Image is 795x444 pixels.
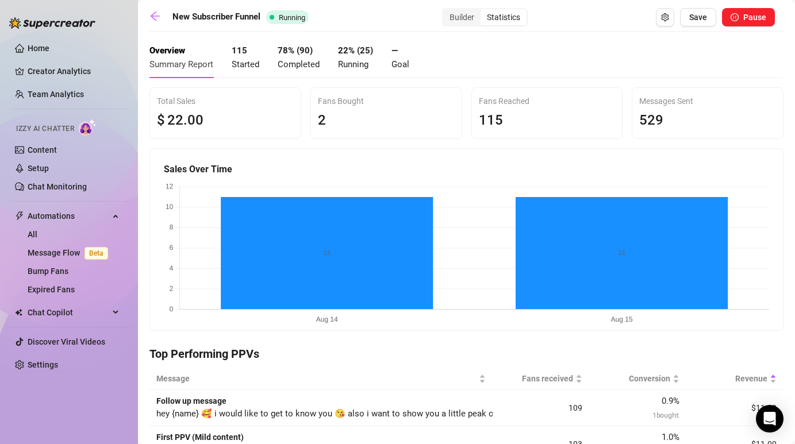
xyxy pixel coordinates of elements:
span: Chat Copilot [28,303,109,322]
div: Messages Sent [639,95,776,107]
span: Completed [278,59,320,70]
span: pause-circle [731,13,739,21]
span: Pause [743,13,766,22]
td: $11.00 [686,390,784,426]
td: 109 [493,390,590,426]
a: All [28,230,37,239]
strong: 115 [232,45,247,56]
div: Open Intercom Messenger [756,405,784,433]
span: 22 [167,112,183,128]
a: Message FlowBeta [28,248,113,257]
span: Started [232,59,259,70]
a: Content [28,145,57,155]
th: Revenue [686,368,784,390]
span: 1.0 % [662,432,679,442]
span: 0.9 % [662,396,679,406]
span: Summary Report [149,59,213,70]
button: Open Exit Rules [656,8,674,26]
button: Save Flow [680,8,716,26]
button: Pause [722,8,775,26]
strong: 78 % ( 90 ) [278,45,313,56]
a: Chat Monitoring [28,182,87,191]
span: 529 [639,112,663,128]
strong: New Subscriber Funnel [172,11,260,22]
span: 2 [318,112,326,128]
span: Save [689,13,707,22]
div: Statistics [481,9,527,25]
th: Fans received [493,368,590,390]
span: thunderbolt [15,211,24,221]
strong: First PPV (Mild content) [156,433,244,442]
h5: Sales Over Time [164,163,769,176]
span: Conversion [596,372,670,385]
strong: Follow up message [156,396,226,406]
div: Fans Reached [479,95,616,107]
a: Settings [28,360,58,369]
span: Izzy AI Chatter [16,123,74,134]
span: arrow-left [149,10,161,22]
div: segmented control [442,8,528,26]
a: Discover Viral Videos [28,337,105,346]
strong: Overview [149,45,185,56]
span: .00 [183,112,203,128]
span: Revenue [693,372,767,385]
a: Creator Analytics [28,62,120,80]
div: Total Sales [157,95,294,107]
span: Beta [85,247,108,260]
h4: Top Performing PPVs [149,346,784,362]
span: Fans received [500,372,574,385]
strong: — [391,45,398,56]
span: Message [156,372,477,385]
span: Running [338,59,368,70]
a: arrow-left [149,10,167,24]
span: 115 [479,112,503,128]
a: Team Analytics [28,90,84,99]
th: Conversion [589,368,686,390]
div: Fans Bought [318,95,455,107]
div: Builder [443,9,481,25]
img: logo-BBDzfeDw.svg [9,17,95,29]
a: Setup [28,164,49,173]
th: Message [149,368,493,390]
span: 1 bought [652,410,679,419]
img: AI Chatter [79,119,97,136]
a: Expired Fans [28,285,75,294]
span: setting [661,13,669,21]
span: Goal [391,59,409,70]
span: Automations [28,207,109,225]
span: $ [157,110,165,132]
img: Chat Copilot [15,308,22,316]
strong: 22 % ( 25 ) [338,45,373,56]
a: Home [28,44,49,53]
a: Bump Fans [28,267,68,276]
span: Running [279,13,305,22]
span: hey {name} 🥰 i would like to get to know you 😘 also i want to show you a little peak of what's co... [156,408,739,419]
